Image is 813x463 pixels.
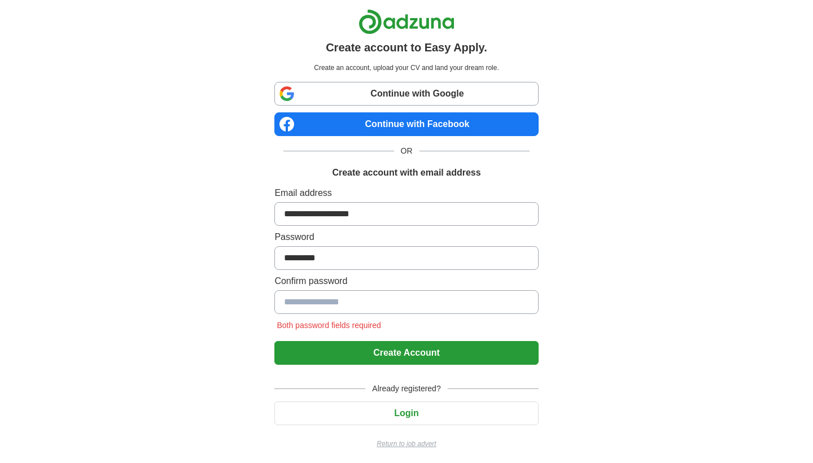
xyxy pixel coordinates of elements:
[274,186,538,200] label: Email address
[359,9,454,34] img: Adzuna logo
[274,401,538,425] button: Login
[274,321,383,330] span: Both password fields required
[274,439,538,449] a: Return to job advert
[394,145,419,157] span: OR
[274,112,538,136] a: Continue with Facebook
[365,383,447,395] span: Already registered?
[277,63,536,73] p: Create an account, upload your CV and land your dream role.
[274,341,538,365] button: Create Account
[274,408,538,418] a: Login
[274,82,538,106] a: Continue with Google
[326,39,487,56] h1: Create account to Easy Apply.
[274,230,538,244] label: Password
[274,274,538,288] label: Confirm password
[332,166,480,180] h1: Create account with email address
